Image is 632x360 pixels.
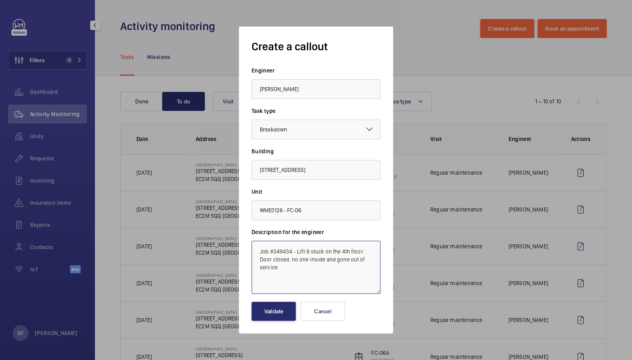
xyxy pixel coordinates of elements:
[252,160,380,180] input: Select a building
[252,147,380,155] label: Building
[252,107,380,115] label: Task type
[252,39,380,54] h1: Create a callout
[252,228,380,236] label: Description for the engineer
[301,302,345,321] button: Cancel
[260,126,287,133] span: Breakdown
[252,79,380,99] input: Select an engineer
[252,188,380,196] label: Unit
[252,200,380,220] input: Select an unit
[252,302,296,321] button: Validate
[252,67,380,74] label: Engineer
